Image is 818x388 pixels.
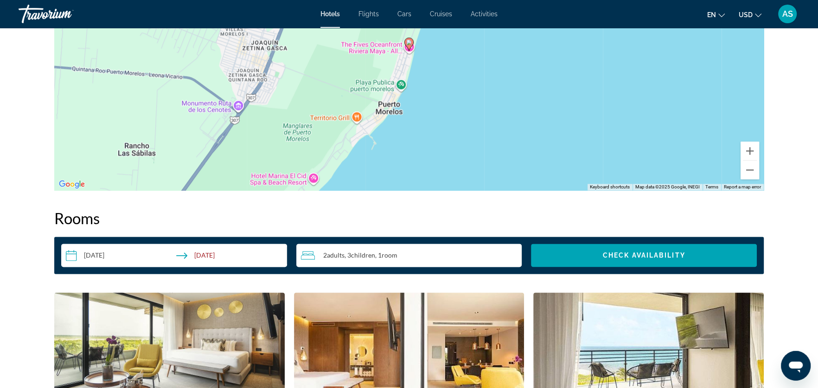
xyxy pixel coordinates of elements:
[19,2,111,26] a: Travorium
[296,244,522,267] button: Travelers: 2 adults, 3 children
[707,8,725,21] button: Change language
[61,244,287,267] button: Check-in date: Mar 7, 2026 Check-out date: Mar 14, 2026
[358,10,379,18] a: Flights
[397,10,411,18] a: Cars
[327,251,345,259] span: Adults
[351,251,375,259] span: Children
[320,10,340,18] a: Hotels
[323,252,345,259] span: 2
[741,142,759,160] button: Zoom in
[707,11,716,19] span: en
[739,8,761,21] button: Change currency
[705,184,718,189] a: Terms (opens in new tab)
[382,251,397,259] span: Room
[775,4,799,24] button: User Menu
[375,252,397,259] span: , 1
[590,184,630,190] button: Keyboard shortcuts
[603,252,685,259] span: Check Availability
[741,161,759,179] button: Zoom out
[57,178,87,190] img: Google
[345,252,375,259] span: , 3
[781,351,811,381] iframe: Button to launch messaging window
[430,10,452,18] a: Cruises
[531,244,757,267] button: Check Availability
[635,184,700,189] span: Map data ©2025 Google, INEGI
[782,9,793,19] span: AS
[57,178,87,190] a: Open this area in Google Maps (opens a new window)
[61,244,757,267] div: Search widget
[471,10,498,18] a: Activities
[739,11,753,19] span: USD
[54,209,764,227] h2: Rooms
[724,184,761,189] a: Report a map error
